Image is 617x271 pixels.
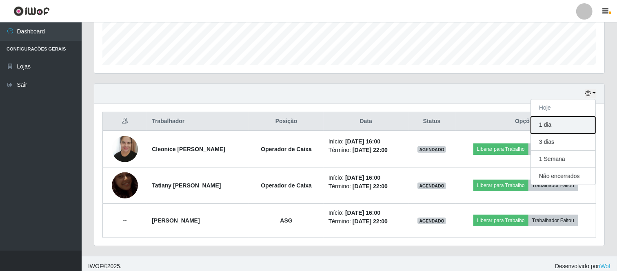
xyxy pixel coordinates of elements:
li: Início: [328,209,404,217]
time: [DATE] 16:00 [345,174,380,181]
strong: Operador de Caixa [261,146,312,152]
span: AGENDADO [417,183,446,189]
time: [DATE] 16:00 [345,138,380,145]
button: 1 dia [531,117,595,134]
li: Início: [328,137,404,146]
time: [DATE] 22:00 [353,183,388,189]
li: Término: [328,182,404,191]
time: [DATE] 22:00 [353,147,388,153]
li: Término: [328,146,404,154]
th: Data [324,112,408,131]
span: AGENDADO [417,146,446,153]
button: Hoje [531,99,595,117]
li: Término: [328,217,404,226]
time: [DATE] 22:00 [353,218,388,225]
span: © 2025 . [88,262,122,271]
span: IWOF [88,263,103,269]
button: Liberar para Trabalho [473,143,528,155]
img: CoreUI Logo [13,6,50,16]
button: Trabalhador Faltou [528,180,578,191]
span: Desenvolvido por [555,262,610,271]
img: 1721152880470.jpeg [112,162,138,209]
button: Liberar para Trabalho [473,180,528,191]
strong: Tatiany [PERSON_NAME] [152,182,221,189]
td: -- [103,204,147,238]
strong: Cleonice [PERSON_NAME] [152,146,225,152]
strong: Operador de Caixa [261,182,312,189]
th: Status [408,112,455,131]
a: iWof [599,263,610,269]
span: AGENDADO [417,218,446,224]
th: Trabalhador [147,112,249,131]
strong: ASG [280,217,292,224]
button: 1 Semana [531,151,595,168]
li: Início: [328,174,404,182]
button: 3 dias [531,134,595,151]
time: [DATE] 16:00 [345,209,380,216]
button: Trabalhador Faltou [528,143,578,155]
button: Trabalhador Faltou [528,215,578,226]
button: Não encerrados [531,168,595,185]
strong: [PERSON_NAME] [152,217,200,224]
img: 1727450734629.jpeg [112,132,138,167]
th: Opções [455,112,596,131]
button: Liberar para Trabalho [473,215,528,226]
th: Posição [249,112,323,131]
